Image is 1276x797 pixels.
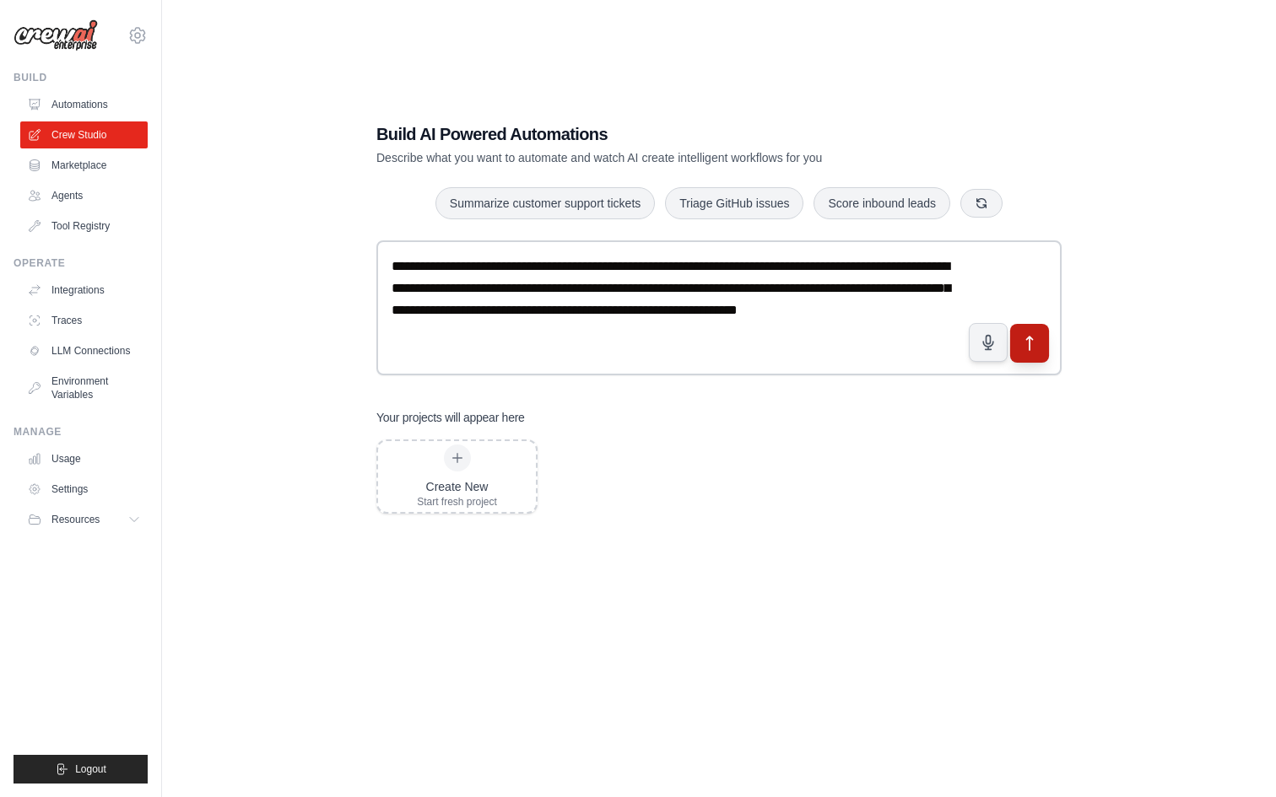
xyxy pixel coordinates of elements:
div: Build [14,71,148,84]
a: Tool Registry [20,213,148,240]
a: Automations [20,91,148,118]
a: Traces [20,307,148,334]
div: Manage [14,425,148,439]
a: Marketplace [20,152,148,179]
a: Integrations [20,277,148,304]
h3: Your projects will appear here [376,409,525,426]
button: Resources [20,506,148,533]
button: Score inbound leads [814,187,950,219]
a: Environment Variables [20,368,148,408]
span: Resources [51,513,100,526]
a: Usage [20,445,148,472]
button: Summarize customer support tickets [435,187,655,219]
a: Agents [20,182,148,209]
a: Settings [20,476,148,503]
a: LLM Connections [20,337,148,364]
div: Operate [14,256,148,270]
button: Click to speak your automation idea [969,323,1008,362]
a: Crew Studio [20,121,148,148]
div: Create New [417,478,497,495]
button: Get new suggestions [960,189,1003,218]
iframe: Chat Widget [1192,716,1276,797]
img: Logo [14,19,98,51]
p: Describe what you want to automate and watch AI create intelligent workflows for you [376,149,943,166]
span: Logout [75,762,106,776]
button: Triage GitHub issues [665,187,803,219]
h1: Build AI Powered Automations [376,122,943,146]
div: Start fresh project [417,495,497,509]
button: Logout [14,755,148,784]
